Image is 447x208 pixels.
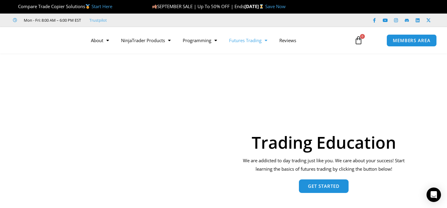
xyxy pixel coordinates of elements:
p: We are addicted to day trading just like you. We care about your success! Start learning the basi... [239,157,408,173]
a: Trustpilot [89,17,107,24]
span: Compare Trade Copier Solutions [13,3,112,9]
img: ⌛ [259,4,264,9]
h1: Trading Education [239,134,408,151]
div: Open Intercom Messenger [427,188,441,202]
a: 0 [345,32,372,49]
span: SEPTEMBER SALE | Up To 50% OFF | Ends [152,3,244,9]
span: Mon - Fri: 8:00 AM – 6:00 PM EST [22,17,81,24]
a: Save Now [265,3,286,9]
a: NinjaTrader Products [115,33,177,47]
img: 🍂 [152,4,157,9]
a: Programming [177,33,223,47]
a: Start Here [92,3,112,9]
span: MEMBERS AREA [393,38,430,43]
a: Futures Trading [223,33,273,47]
a: Reviews [273,33,302,47]
a: Get Started [299,179,349,193]
a: About [85,33,115,47]
img: LogoAI | Affordable Indicators – NinjaTrader [12,29,77,51]
span: 0 [360,34,365,39]
span: Get Started [308,184,340,188]
strong: [DATE] [244,3,265,9]
img: 🏆 [13,4,18,9]
img: 🥇 [85,4,90,9]
a: MEMBERS AREA [386,34,437,47]
nav: Menu [85,33,349,47]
